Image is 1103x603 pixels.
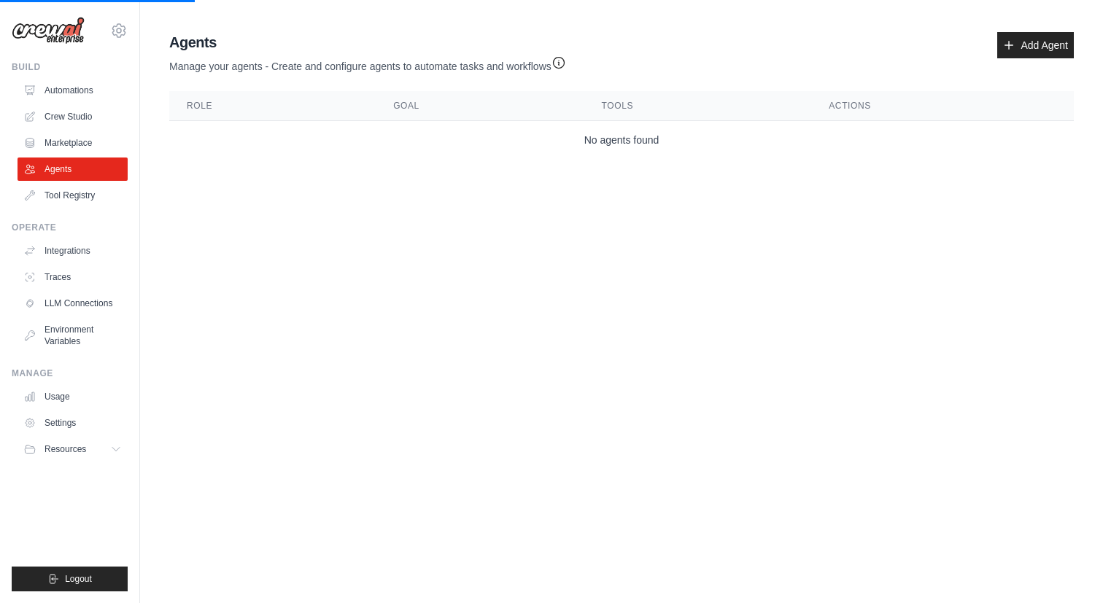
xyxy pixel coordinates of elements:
a: Add Agent [997,32,1074,58]
button: Logout [12,567,128,591]
p: Manage your agents - Create and configure agents to automate tasks and workflows [169,52,566,74]
div: Operate [12,222,128,233]
div: Manage [12,367,128,379]
a: Tool Registry [18,184,128,207]
a: Settings [18,411,128,435]
span: Resources [44,443,86,455]
a: Automations [18,79,128,102]
h2: Agents [169,32,566,52]
a: Environment Variables [18,318,128,353]
span: Logout [65,573,92,585]
a: Integrations [18,239,128,262]
th: Actions [811,91,1074,121]
div: Build [12,61,128,73]
button: Resources [18,437,128,461]
a: Agents [18,157,128,181]
th: Tools [584,91,812,121]
a: Usage [18,385,128,408]
th: Goal [376,91,584,121]
td: No agents found [169,121,1074,160]
a: Marketplace [18,131,128,155]
img: Logo [12,17,85,44]
a: LLM Connections [18,292,128,315]
a: Traces [18,265,128,289]
th: Role [169,91,376,121]
a: Crew Studio [18,105,128,128]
